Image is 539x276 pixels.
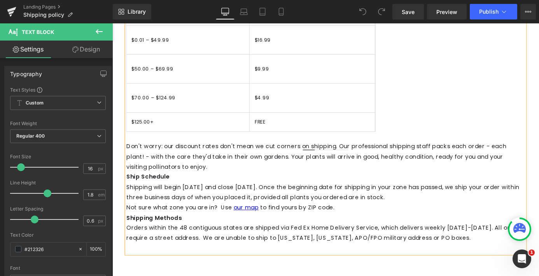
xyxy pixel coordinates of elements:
span: 1 [528,249,535,256]
p: $9.99 [157,45,284,55]
input: Color [24,245,74,253]
div: Font Size [10,154,106,159]
a: New Library [113,4,151,19]
span: Library [128,8,146,15]
span: Not sure what zone you are in? Use [16,198,132,207]
div: Letter Spacing [10,206,106,212]
strong: Shipping Methods [16,210,77,219]
a: Design [58,41,114,58]
div: Typography [10,66,42,77]
p: $4.99 [157,77,284,87]
p: $70.00 – $124.99 [21,77,145,87]
a: Mobile [272,4,290,19]
span: Shipping will begin [DATE] and close [DATE]. Once the beginning date for shipping in your zone ha... [16,176,449,196]
a: our map [134,198,161,207]
a: Tablet [253,4,272,19]
span: Shipping policy [23,12,64,18]
span: Save [402,8,415,16]
button: Undo [355,4,371,19]
a: Desktop [216,4,234,19]
p: $0.01 – $49.99 [21,13,145,23]
a: Laptop [234,4,253,19]
div: Font Weight [10,121,106,126]
td: FREE [151,98,290,119]
strong: Ship Schedule [16,165,63,173]
a: Preview [427,4,467,19]
div: Text Styles [10,87,106,93]
span: Publish [479,9,499,15]
div: Text Color [10,232,106,238]
button: Redo [374,4,389,19]
b: Custom [26,100,44,106]
a: Landing Pages [23,4,113,10]
button: More [520,4,536,19]
b: Regular 400 [16,133,45,139]
span: Preview [436,8,457,16]
button: Publish [470,4,517,19]
div: Line Height [10,180,106,186]
span: Orders within the 48 contiguous states are shipped via Fed Ex Home Delivery Service, which delive... [16,221,453,241]
span: Don't worry: our discount rates don't mean we cut corners on shipping. Our professional shipping ... [16,131,435,163]
p: $16.99 [157,13,284,23]
iframe: Intercom live chat [513,249,531,268]
span: to find yours by ZIP code. [163,198,245,207]
td: $125.00+ [16,98,151,119]
span: px [98,218,105,223]
span: Text Block [22,29,54,35]
p: $50.00 – $69.99 [21,45,145,55]
div: Font [10,265,106,271]
span: px [98,166,105,171]
div: % [87,242,105,256]
span: em [98,192,105,197]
